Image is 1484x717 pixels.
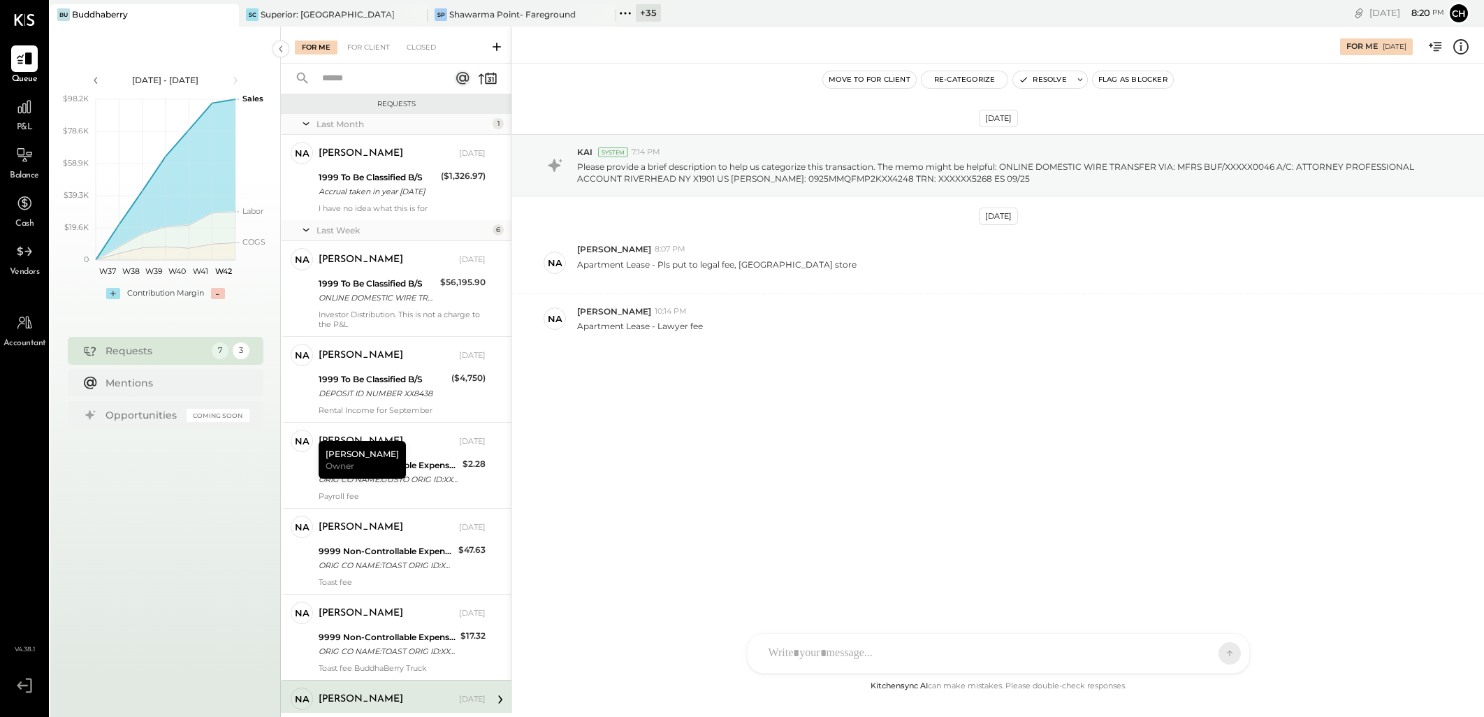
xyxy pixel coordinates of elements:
[979,208,1018,225] div: [DATE]
[319,277,436,291] div: 1999 To Be Classified B/S
[493,118,504,129] div: 1
[319,372,447,386] div: 1999 To Be Classified B/S
[1,310,48,350] a: Accountant
[319,349,403,363] div: [PERSON_NAME]
[319,630,456,644] div: 9999 Non-Controllable Expenses:Other Income and Expenses:To Be Classified P&L
[577,305,651,317] span: [PERSON_NAME]
[440,275,486,289] div: $56,195.90
[106,74,225,86] div: [DATE] - [DATE]
[1,142,48,182] a: Balance
[823,71,916,88] button: Move to for client
[459,608,486,619] div: [DATE]
[212,342,228,359] div: 7
[127,288,204,299] div: Contribution Margin
[319,171,437,184] div: 1999 To Be Classified B/S
[1448,2,1470,24] button: Ch
[261,8,395,20] div: Superior: [GEOGRAPHIC_DATA]
[106,288,120,299] div: +
[233,342,249,359] div: 3
[295,607,310,620] div: na
[577,161,1428,184] p: Please provide a brief description to help us categorize this transaction. The memo might be help...
[84,254,89,264] text: 0
[922,71,1008,88] button: Re-Categorize
[1,190,48,231] a: Cash
[17,122,33,134] span: P&L
[1369,6,1444,20] div: [DATE]
[3,338,46,350] span: Accountant
[295,349,310,362] div: na
[319,405,486,415] div: Rental Income for September
[632,147,660,158] span: 7:14 PM
[242,237,265,247] text: COGS
[598,147,628,157] div: System
[72,8,128,20] div: Buddhaberry
[1093,71,1173,88] button: Flag as Blocker
[319,291,436,305] div: ONLINE DOMESTIC WIRE TRANSFER A/C: TACO ENTERPRISES LLC [US_STATE] [GEOGRAPHIC_DATA] XXXXX-1202 U...
[1,238,48,279] a: Vendors
[64,222,89,232] text: $19.6K
[106,344,205,358] div: Requests
[319,435,403,449] div: [PERSON_NAME]
[326,460,354,472] span: Owner
[1383,42,1406,52] div: [DATE]
[1,45,48,86] a: Queue
[548,312,562,326] div: na
[168,266,186,276] text: W40
[548,256,562,270] div: na
[1,94,48,134] a: P&L
[577,243,651,255] span: [PERSON_NAME]
[295,147,310,160] div: na
[319,386,447,400] div: DEPOSIT ID NUMBER XX8438
[215,266,232,276] text: W42
[64,190,89,200] text: $39.3K
[106,376,242,390] div: Mentions
[577,259,857,282] p: Apartment Lease - Pls put to legal fee, [GEOGRAPHIC_DATA] store
[295,693,310,706] div: na
[463,457,486,471] div: $2.28
[577,320,703,332] p: Apartment Lease - Lawyer fee
[246,8,259,21] div: SC
[145,266,162,276] text: W39
[319,663,486,673] div: Toast fee BuddhaBerry Truck
[577,146,592,158] span: KAI
[193,266,208,276] text: W41
[319,310,486,329] div: Investor Distribution. This is not a charge to the P&L
[655,244,685,255] span: 8:07 PM
[319,147,403,161] div: [PERSON_NAME]
[319,558,454,572] div: ORIG CO NAME:TOAST ORIG ID:XXXXXX1001 DESC DATE:[DATE] CO ENTRY DESCR:EOM Sep 30SEC:CCD TRACE#:XX...
[459,436,486,447] div: [DATE]
[63,158,89,168] text: $58.9K
[460,629,486,643] div: $17.32
[319,693,403,707] div: [PERSON_NAME]
[319,521,403,535] div: [PERSON_NAME]
[57,8,70,21] div: Bu
[288,99,504,109] div: Requests
[242,206,263,216] text: Labor
[459,254,486,266] div: [DATE]
[187,409,249,422] div: Coming Soon
[319,644,456,658] div: ORIG CO NAME:TOAST ORIG ID:XXXXXX1001 DESC DATE:[DATE] CO ENTRY DESCR:EOM Sep 30SEC:CCD TRACE#:XX...
[655,306,687,317] span: 10:14 PM
[340,41,397,55] div: For Client
[979,110,1018,127] div: [DATE]
[12,73,38,86] span: Queue
[449,8,576,20] div: Shawarma Point- Fareground
[459,694,486,705] div: [DATE]
[1352,6,1366,20] div: copy link
[1346,41,1378,52] div: For Me
[636,4,661,22] div: + 35
[319,184,437,198] div: Accrual taken in year [DATE]
[106,408,180,422] div: Opportunities
[493,224,504,236] div: 6
[459,350,486,361] div: [DATE]
[1013,71,1072,88] button: Resolve
[211,288,225,299] div: -
[319,203,486,213] div: I have no idea what this is for
[242,94,263,103] text: Sales
[319,472,458,486] div: ORIG CO NAME:GUSTO ORIG ID:XXXXXX2850 DESC DATE:251007 CO ENTRY DESCR:TAX XX5023SEC:CCD TRACE#:XX...
[319,577,486,587] div: Toast fee
[295,253,310,266] div: na
[319,491,486,501] div: Payroll fee
[319,441,406,479] div: [PERSON_NAME]
[400,41,443,55] div: Closed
